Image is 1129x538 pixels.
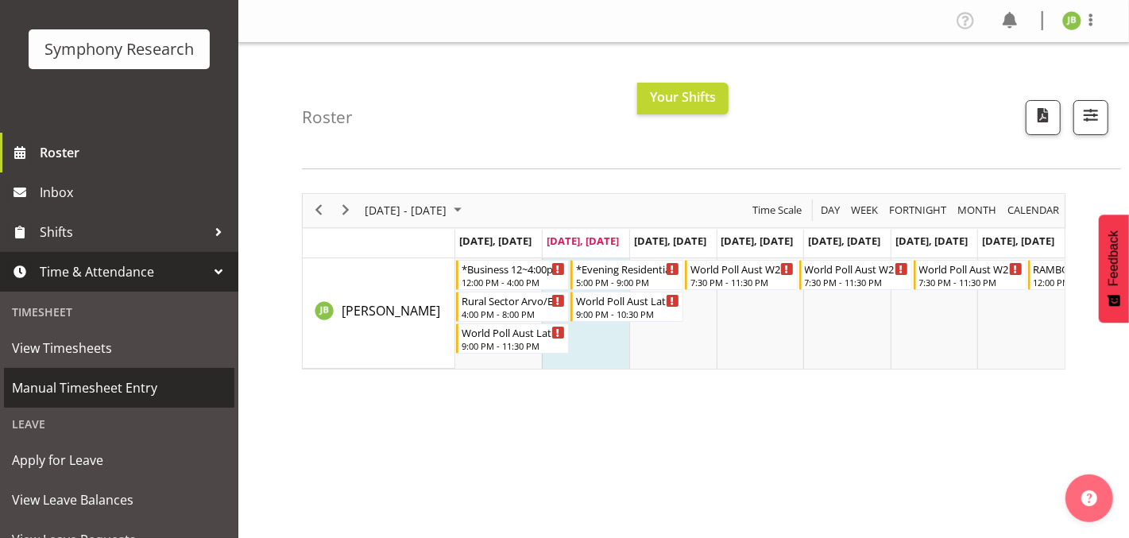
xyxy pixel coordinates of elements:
[302,193,1065,370] div: Timeline Week of September 30, 2025
[685,260,798,290] div: Jono Braddock"s event - World Poll Aust W2 7:30pm~11:30pm Begin From Wednesday, October 1, 2025 a...
[462,308,565,320] div: 4:00 PM - 8:00 PM
[462,324,565,340] div: World Poll Aust Late 9p~11:30pm
[570,292,683,322] div: Jono Braddock"s event - World Poll Aust Late 9p~11:30p Begin From Tuesday, September 30, 2025 at ...
[1062,11,1081,30] img: jonathan-braddock11609.jpg
[1005,200,1062,220] button: Month
[359,194,471,227] div: Sep 29 - Oct 05, 2025
[456,260,569,290] div: Jono Braddock"s event - *Business 12~4:00pm (mixed shift start times) Begin From Monday, Septembe...
[576,276,679,288] div: 5:00 PM - 9:00 PM
[302,108,353,126] h4: Roster
[895,234,968,248] span: [DATE], [DATE]
[459,234,532,248] span: [DATE], [DATE]
[919,276,1023,288] div: 7:30 PM - 11:30 PM
[335,200,357,220] button: Next
[887,200,949,220] button: Fortnight
[12,448,226,472] span: Apply for Leave
[690,276,794,288] div: 7:30 PM - 11:30 PM
[12,488,226,512] span: View Leave Balances
[955,200,999,220] button: Timeline Month
[462,292,565,308] div: Rural Sector Arvo/Evenings
[1006,200,1061,220] span: calendar
[570,260,683,290] div: Jono Braddock"s event - *Evening Residential Shift 5-9pm Begin From Tuesday, September 30, 2025 a...
[40,220,207,244] span: Shifts
[1107,230,1121,286] span: Feedback
[462,276,565,288] div: 12:00 PM - 4:00 PM
[547,234,619,248] span: [DATE], [DATE]
[576,292,679,308] div: World Poll Aust Late 9p~11:30p
[1099,215,1129,323] button: Feedback - Show survey
[40,180,230,204] span: Inbox
[4,296,234,328] div: Timesheet
[637,83,729,114] button: Your Shifts
[818,200,843,220] button: Timeline Day
[956,200,998,220] span: Month
[849,200,880,220] span: Week
[750,200,805,220] button: Time Scale
[799,260,912,290] div: Jono Braddock"s event - World Poll Aust W2 7:30pm~11:30pm Begin From Thursday, October 2, 2025 at...
[363,200,448,220] span: [DATE] - [DATE]
[576,261,679,277] div: *Evening Residential Shift 5-9pm
[634,234,706,248] span: [DATE], [DATE]
[4,368,234,408] a: Manual Timesheet Entry
[342,302,440,319] span: [PERSON_NAME]
[303,258,455,369] td: Jono Braddock resource
[721,234,794,248] span: [DATE], [DATE]
[805,261,908,277] div: World Poll Aust W2 7:30pm~11:30pm
[4,480,234,520] a: View Leave Balances
[914,260,1027,290] div: Jono Braddock"s event - World Poll Aust W2 7:30pm~11:30pm Begin From Friday, October 3, 2025 at 7...
[40,141,230,164] span: Roster
[462,261,565,277] div: *Business 12~4:00pm (mixed shift start times)
[462,339,565,352] div: 9:00 PM - 11:30 PM
[1081,490,1097,506] img: help-xxl-2.png
[808,234,880,248] span: [DATE], [DATE]
[308,200,330,220] button: Previous
[342,301,440,320] a: [PERSON_NAME]
[919,261,1023,277] div: World Poll Aust W2 7:30pm~11:30pm
[362,200,469,220] button: September 2025
[650,88,716,106] span: Your Shifts
[982,234,1054,248] span: [DATE], [DATE]
[1026,100,1061,135] button: Download a PDF of the roster according to the set date range.
[4,328,234,368] a: View Timesheets
[849,200,881,220] button: Timeline Week
[887,200,948,220] span: Fortnight
[751,200,803,220] span: Time Scale
[456,323,569,354] div: Jono Braddock"s event - World Poll Aust Late 9p~11:30pm Begin From Monday, September 29, 2025 at ...
[4,408,234,440] div: Leave
[40,260,207,284] span: Time & Attendance
[690,261,794,277] div: World Poll Aust W2 7:30pm~11:30pm
[44,37,194,61] div: Symphony Research
[455,258,1065,369] table: Timeline Week of September 30, 2025
[4,440,234,480] a: Apply for Leave
[1073,100,1108,135] button: Filter Shifts
[305,194,332,227] div: previous period
[12,376,226,400] span: Manual Timesheet Entry
[456,292,569,322] div: Jono Braddock"s event - Rural Sector Arvo/Evenings Begin From Monday, September 29, 2025 at 4:00:...
[805,276,908,288] div: 7:30 PM - 11:30 PM
[576,308,679,320] div: 9:00 PM - 10:30 PM
[12,336,226,360] span: View Timesheets
[332,194,359,227] div: next period
[819,200,841,220] span: Day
